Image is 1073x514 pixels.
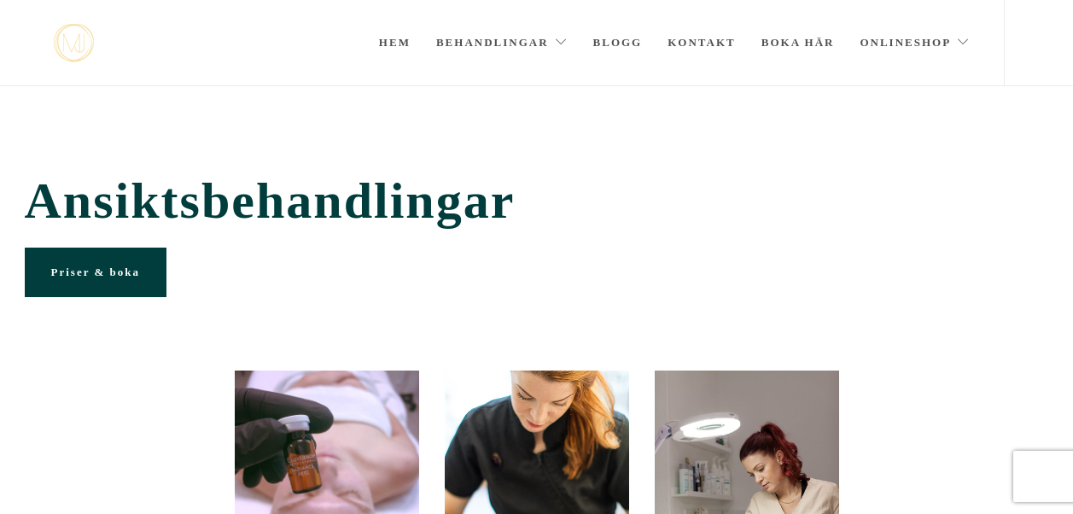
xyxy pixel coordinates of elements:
[51,266,140,278] span: Priser & boka
[54,24,94,62] img: mjstudio
[54,24,94,62] a: mjstudio mjstudio mjstudio
[25,172,1049,231] span: Ansiktsbehandlingar
[25,248,166,297] a: Priser & boka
